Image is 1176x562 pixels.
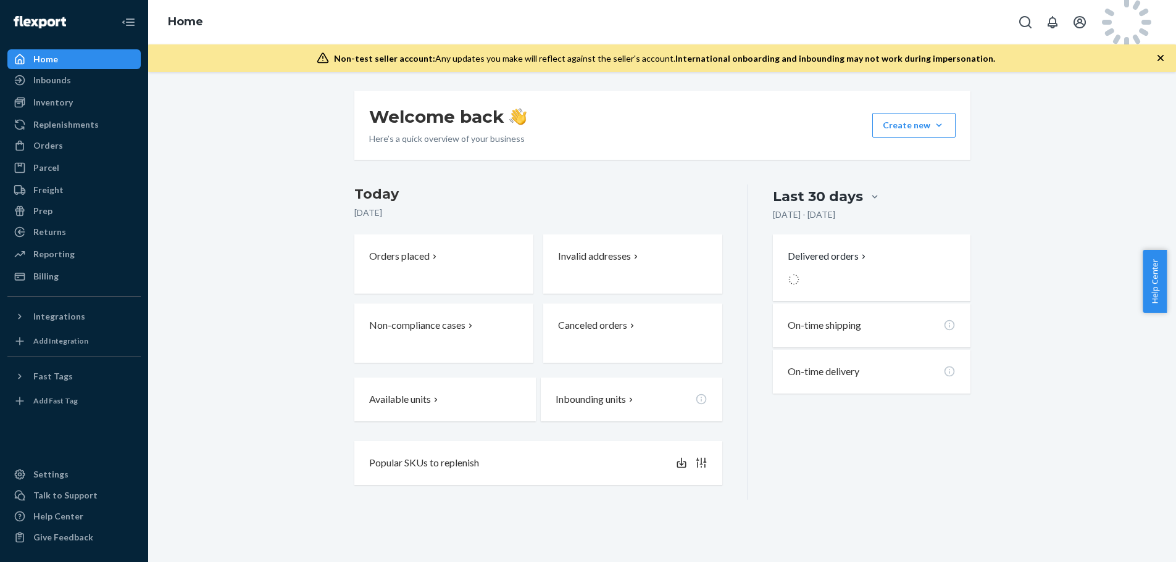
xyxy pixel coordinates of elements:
div: Parcel [33,162,59,174]
button: Invalid addresses [543,234,722,294]
img: Flexport logo [14,16,66,28]
button: Create new [872,113,956,138]
button: Orders placed [354,234,533,294]
a: Freight [7,180,141,200]
div: Billing [33,270,59,283]
a: Home [168,15,203,28]
a: Parcel [7,158,141,178]
div: Fast Tags [33,370,73,382]
div: Freight [33,184,64,196]
a: Replenishments [7,115,141,134]
div: Orders [33,139,63,152]
p: Available units [369,392,431,407]
div: Inventory [33,96,73,109]
p: On-time delivery [788,365,859,379]
div: Returns [33,226,66,238]
h3: Today [354,184,723,204]
button: Talk to Support [7,486,141,505]
button: Non-compliance cases [354,304,533,363]
button: Open account menu [1067,10,1092,35]
a: Home [7,49,141,69]
p: Non-compliance cases [369,318,465,333]
a: Reporting [7,244,141,264]
div: Reporting [33,248,75,260]
div: Help Center [33,510,83,523]
a: Add Integration [7,331,141,351]
img: hand-wave emoji [509,108,527,125]
div: Talk to Support [33,489,98,502]
div: Add Fast Tag [33,395,78,406]
div: Give Feedback [33,531,93,543]
p: Orders placed [369,249,430,263]
span: Non-test seller account: [334,53,435,64]
button: Inbounding units [541,378,722,421]
a: Inventory [7,93,141,112]
button: Delivered orders [788,249,869,263]
a: Billing [7,267,141,286]
a: Inbounds [7,70,141,90]
h1: Welcome back [369,105,527,128]
span: International onboarding and inbounding may not work during impersonation. [675,53,995,64]
p: [DATE] [354,207,723,219]
p: Here’s a quick overview of your business [369,133,527,145]
ol: breadcrumbs [158,4,213,40]
a: Settings [7,465,141,484]
button: Open notifications [1040,10,1065,35]
a: Orders [7,136,141,155]
a: Help Center [7,506,141,526]
a: Returns [7,222,141,242]
a: Prep [7,201,141,221]
div: Last 30 days [773,187,863,206]
div: Replenishments [33,118,99,131]
div: Any updates you make will reflect against the seller's account. [334,52,995,65]
div: Integrations [33,310,85,323]
div: Prep [33,205,52,217]
a: Add Fast Tag [7,391,141,411]
div: Add Integration [33,336,88,346]
p: Inbounding units [556,392,626,407]
button: Fast Tags [7,366,141,386]
p: [DATE] - [DATE] [773,209,835,221]
button: Give Feedback [7,527,141,547]
button: Available units [354,378,536,421]
div: Settings [33,468,69,481]
div: Home [33,53,58,65]
div: Inbounds [33,74,71,86]
button: Canceled orders [543,304,722,363]
button: Close Navigation [116,10,141,35]
button: Integrations [7,307,141,326]
button: Help Center [1143,250,1167,313]
p: Canceled orders [558,318,627,333]
p: On-time shipping [788,318,861,333]
button: Open Search Box [1013,10,1038,35]
p: Invalid addresses [558,249,631,263]
p: Popular SKUs to replenish [369,456,479,470]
